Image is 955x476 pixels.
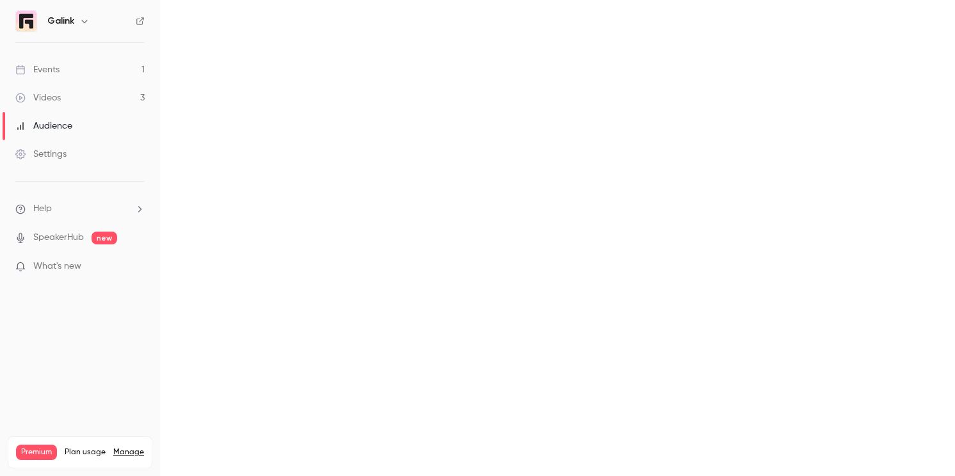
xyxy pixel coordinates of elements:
[15,148,67,161] div: Settings
[15,202,145,216] li: help-dropdown-opener
[15,91,61,104] div: Videos
[16,11,36,31] img: Galink
[92,232,117,244] span: new
[33,231,84,244] a: SpeakerHub
[47,15,74,28] h6: Galink
[15,63,60,76] div: Events
[65,447,106,457] span: Plan usage
[113,447,144,457] a: Manage
[33,260,81,273] span: What's new
[33,202,52,216] span: Help
[15,120,72,132] div: Audience
[16,445,57,460] span: Premium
